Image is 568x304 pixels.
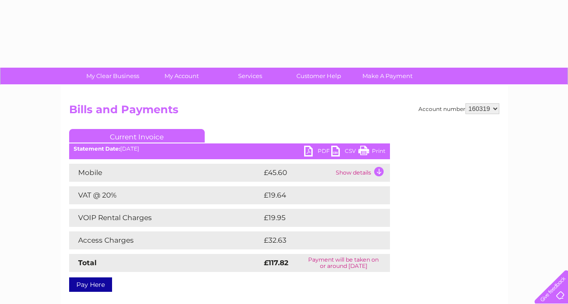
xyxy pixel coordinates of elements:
td: Mobile [69,164,262,182]
a: Pay Here [69,277,112,292]
strong: £117.82 [264,258,288,267]
a: Services [213,68,287,84]
td: Access Charges [69,231,262,249]
div: Account number [418,103,499,114]
td: £32.63 [262,231,371,249]
h2: Bills and Payments [69,103,499,120]
a: Customer Help [282,68,356,84]
td: VOIP Rental Charges [69,209,262,227]
a: PDF [304,146,331,159]
td: Show details [333,164,390,182]
a: Current Invoice [69,129,205,143]
a: My Clear Business [75,68,150,84]
td: £45.60 [262,164,333,182]
td: £19.95 [262,209,371,227]
a: CSV [331,146,358,159]
strong: Total [78,258,97,267]
td: Payment will be taken on or around [DATE] [297,254,390,272]
a: Print [358,146,385,159]
div: [DATE] [69,146,390,152]
td: £19.64 [262,186,371,204]
td: VAT @ 20% [69,186,262,204]
a: My Account [144,68,219,84]
b: Statement Date: [74,145,120,152]
a: Make A Payment [350,68,425,84]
